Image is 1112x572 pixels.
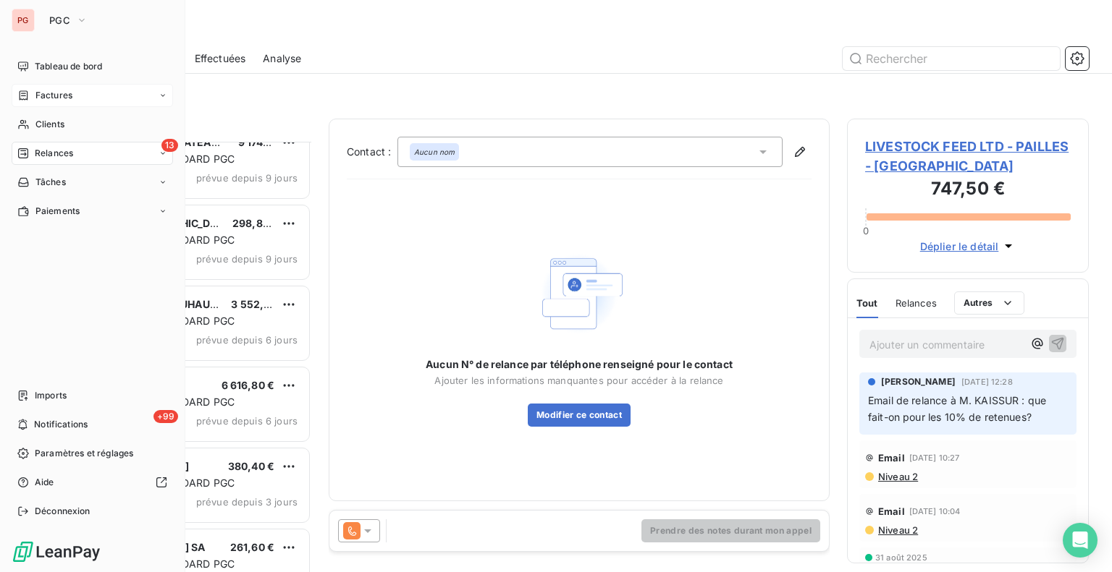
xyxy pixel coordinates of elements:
span: [DATE] 10:04 [909,507,961,516]
span: Factures [35,89,72,102]
span: prévue depuis 6 jours [196,334,298,346]
div: PG [12,9,35,32]
span: [PERSON_NAME] [881,375,956,388]
span: Clients [35,118,64,131]
button: Déplier le détail [916,238,1021,255]
span: Déconnexion [35,505,90,518]
span: 3 552,00 € [231,298,287,310]
span: Tableau de bord [35,60,102,73]
span: Relances [896,297,937,309]
span: Email de relance à M. KAISSUR : que fait-on pour les 10% de retenues? [868,394,1049,423]
a: Aide [12,471,173,494]
span: prévue depuis 9 jours [196,172,298,184]
span: Paiements [35,205,80,218]
h3: 747,50 € [865,176,1071,205]
span: Tout [856,297,878,309]
span: Imports [35,389,67,402]
span: VERGERS DE CHATEAUBOURG SAS [102,136,278,148]
span: Aucun N° de relance par téléphone renseigné pour le contact [426,357,733,372]
span: 6 616,80 € [222,379,275,391]
span: 31 août 2025 [875,553,927,562]
img: Empty state [533,247,625,341]
span: 298,80 € [232,217,279,229]
input: Rechercher [843,47,1060,70]
span: prévue depuis 9 jours [196,253,298,265]
span: Relances [35,147,73,160]
button: Prendre des notes durant mon appel [641,519,820,542]
span: Tâches [35,176,66,189]
img: Logo LeanPay [12,540,101,563]
span: [DATE] 10:27 [909,453,960,462]
span: Niveau 2 [877,524,918,536]
div: grid [69,142,311,572]
button: Autres [954,291,1024,315]
span: LIVESTOCK FEED LTD - PAILLES - [GEOGRAPHIC_DATA] [865,137,1071,176]
span: Niveau 2 [877,471,918,482]
span: Email [878,452,905,464]
label: Contact : [347,145,397,159]
span: prévue depuis 6 jours [196,415,298,427]
span: Effectuées [195,51,246,66]
span: 261,60 € [230,541,274,553]
span: Paramètres et réglages [35,447,133,460]
span: PGC [49,14,70,26]
span: Email [878,505,905,517]
span: 9 174,00 € [238,136,290,148]
span: 13 [161,139,178,152]
span: 0 [863,225,869,236]
span: Analyse [263,51,301,66]
span: Ajouter les informations manquantes pour accéder à la relance [434,375,723,386]
span: [DATE] 12:28 [961,377,1013,386]
span: Déplier le détail [920,239,999,254]
span: Notifications [34,418,88,431]
div: Open Intercom Messenger [1063,523,1098,558]
span: prévue depuis 3 jours [196,496,298,508]
em: Aucun nom [414,147,455,157]
span: 380,40 € [228,460,274,472]
span: +99 [153,410,178,423]
span: Aide [35,476,54,489]
button: Modifier ce contact [528,404,631,427]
